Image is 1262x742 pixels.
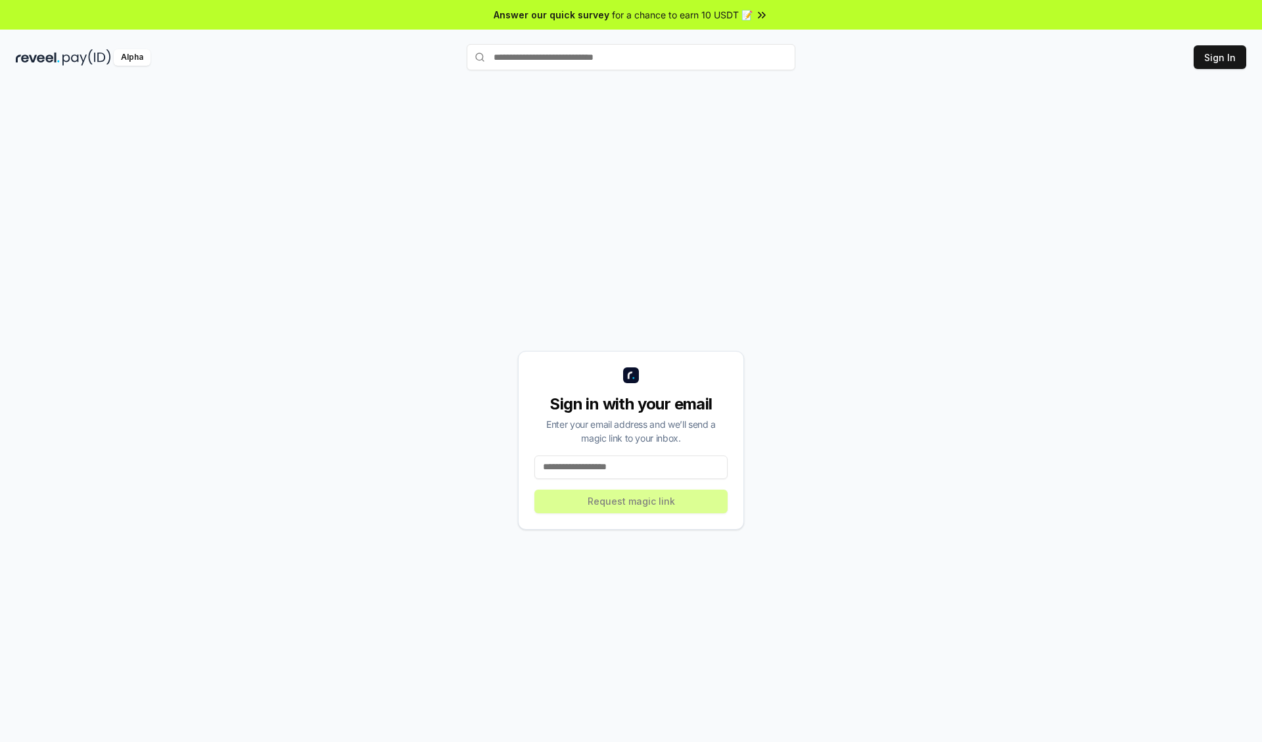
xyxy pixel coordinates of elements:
button: Sign In [1194,45,1246,69]
span: Answer our quick survey [494,8,609,22]
img: pay_id [62,49,111,66]
img: logo_small [623,367,639,383]
img: reveel_dark [16,49,60,66]
div: Alpha [114,49,151,66]
div: Sign in with your email [534,394,728,415]
div: Enter your email address and we’ll send a magic link to your inbox. [534,417,728,445]
span: for a chance to earn 10 USDT 📝 [612,8,753,22]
